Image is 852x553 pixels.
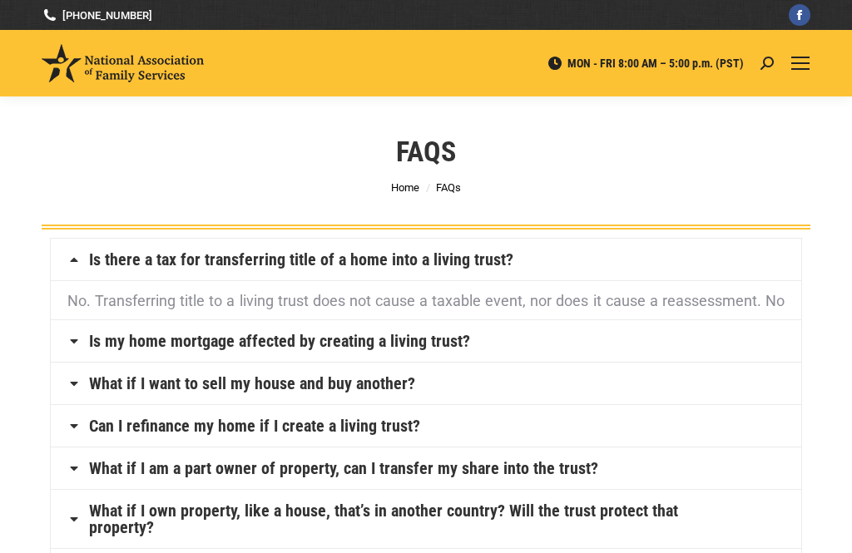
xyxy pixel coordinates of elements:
[89,460,598,476] a: What if I am a part owner of property, can I transfer my share into the trust?
[89,375,415,392] a: What if I want to sell my house and buy another?
[547,56,744,71] span: MON - FRI 8:00 AM – 5:00 p.m. (PST)
[42,44,204,82] img: National Association of Family Services
[89,333,470,349] a: Is my home mortgage affected by creating a living trust?
[436,181,461,194] span: FAQs
[391,181,419,194] a: Home
[790,53,810,73] a: Mobile menu icon
[789,4,810,26] a: Facebook page opens in new window
[67,286,785,346] p: No. Transferring title to a living trust does not cause a taxable event, nor does it cause a reas...
[396,133,456,170] h1: FAQs
[89,417,420,434] a: Can I refinance my home if I create a living trust?
[42,7,152,23] a: [PHONE_NUMBER]
[89,502,691,536] a: What if I own property, like a house, that’s in another country? Will the trust protect that prop...
[89,251,513,268] a: Is there a tax for transferring title of a home into a living trust?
